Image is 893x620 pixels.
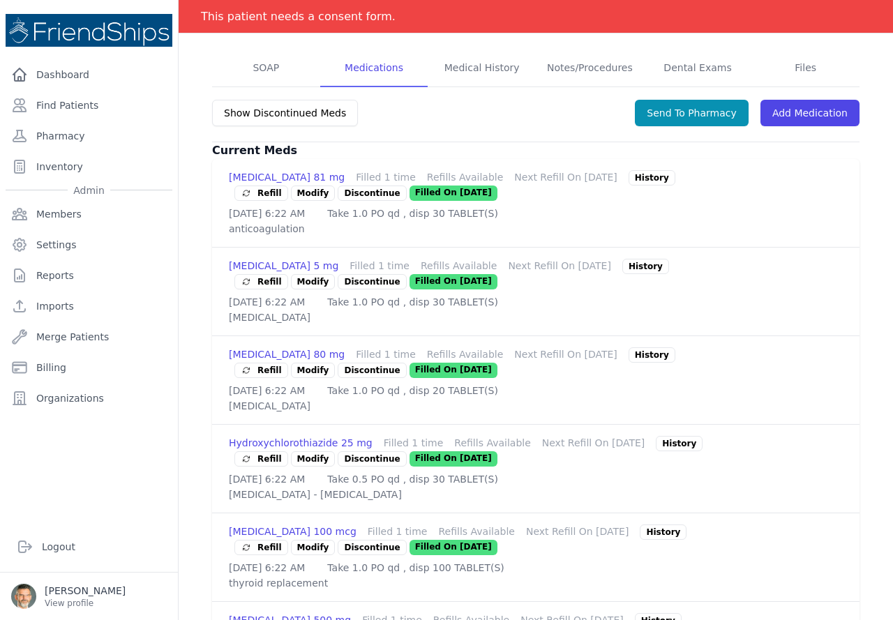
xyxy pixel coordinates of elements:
[229,259,338,274] div: [MEDICAL_DATA] 5 mg
[338,274,406,289] p: Discontinue
[291,540,336,555] a: Modify
[410,540,497,555] p: Filled On [DATE]
[410,186,497,201] p: Filled On [DATE]
[45,584,126,598] p: [PERSON_NAME]
[338,451,406,467] p: Discontinue
[327,561,504,575] p: Take 1.0 PO qd , disp 100 TABLET(S)
[751,50,860,87] a: Files
[241,452,282,466] span: Refill
[629,347,675,363] div: History
[526,524,629,540] div: Next Refill On [DATE]
[291,274,336,289] a: Modify
[760,100,860,126] a: Add Medication
[635,100,749,126] button: Send To Pharmacy
[212,50,860,87] nav: Tabs
[229,487,843,501] p: [MEDICAL_DATA] - [MEDICAL_DATA]
[327,472,498,486] p: Take 0.5 PO qd , disp 30 TABLET(S)
[229,170,345,186] div: [MEDICAL_DATA] 81 mg
[6,292,172,320] a: Imports
[542,436,645,451] div: Next Refill On [DATE]
[229,206,305,220] p: [DATE] 6:22 AM
[6,323,172,351] a: Merge Patients
[212,142,860,159] h3: Current Meds
[6,91,172,119] a: Find Patients
[410,274,497,289] p: Filled On [DATE]
[6,153,172,181] a: Inventory
[241,186,282,200] span: Refill
[68,183,110,197] span: Admin
[11,533,167,561] a: Logout
[438,524,514,540] div: Refills Available
[656,436,703,451] div: History
[454,436,530,451] div: Refills Available
[428,50,536,87] a: Medical History
[350,259,410,274] div: Filled 1 time
[338,186,406,201] p: Discontinue
[291,363,336,378] a: Modify
[6,14,172,47] img: Medical Missions EMR
[11,584,167,609] a: [PERSON_NAME] View profile
[291,186,336,201] a: Modify
[229,472,305,486] p: [DATE] 6:22 AM
[6,200,172,228] a: Members
[229,561,305,575] p: [DATE] 6:22 AM
[229,347,345,363] div: [MEDICAL_DATA] 80 mg
[45,598,126,609] p: View profile
[241,275,282,289] span: Refill
[212,50,320,87] a: SOAP
[291,451,336,467] a: Modify
[6,231,172,259] a: Settings
[241,363,282,377] span: Refill
[229,384,305,398] p: [DATE] 6:22 AM
[320,50,428,87] a: Medications
[327,295,498,309] p: Take 1.0 PO qd , disp 30 TABLET(S)
[229,295,305,309] p: [DATE] 6:22 AM
[229,222,843,236] p: anticoagulation
[6,61,172,89] a: Dashboard
[368,524,428,540] div: Filled 1 time
[410,451,497,467] p: Filled On [DATE]
[241,540,282,554] span: Refill
[6,354,172,381] a: Billing
[622,259,669,274] div: History
[338,363,406,378] p: Discontinue
[6,384,172,412] a: Organizations
[427,170,503,186] div: Refills Available
[427,347,503,363] div: Refills Available
[640,524,686,540] div: History
[536,50,644,87] a: Notes/Procedures
[327,206,498,220] p: Take 1.0 PO qd , disp 30 TABLET(S)
[212,100,358,126] button: Show Discontinued Meds
[514,347,617,363] div: Next Refill On [DATE]
[514,170,617,186] div: Next Refill On [DATE]
[644,50,752,87] a: Dental Exams
[229,310,843,324] p: [MEDICAL_DATA]
[410,363,497,378] p: Filled On [DATE]
[338,540,406,555] p: Discontinue
[229,524,357,540] div: [MEDICAL_DATA] 100 mcg
[327,384,498,398] p: Take 1.0 PO qd , disp 20 TABLET(S)
[508,259,611,274] div: Next Refill On [DATE]
[6,122,172,150] a: Pharmacy
[384,436,444,451] div: Filled 1 time
[421,259,497,274] div: Refills Available
[629,170,675,186] div: History
[229,436,373,451] div: Hydroxychlorothiazide 25 mg
[229,576,843,590] p: thyroid replacement
[356,170,416,186] div: Filled 1 time
[229,399,843,413] p: [MEDICAL_DATA]
[356,347,416,363] div: Filled 1 time
[6,262,172,289] a: Reports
